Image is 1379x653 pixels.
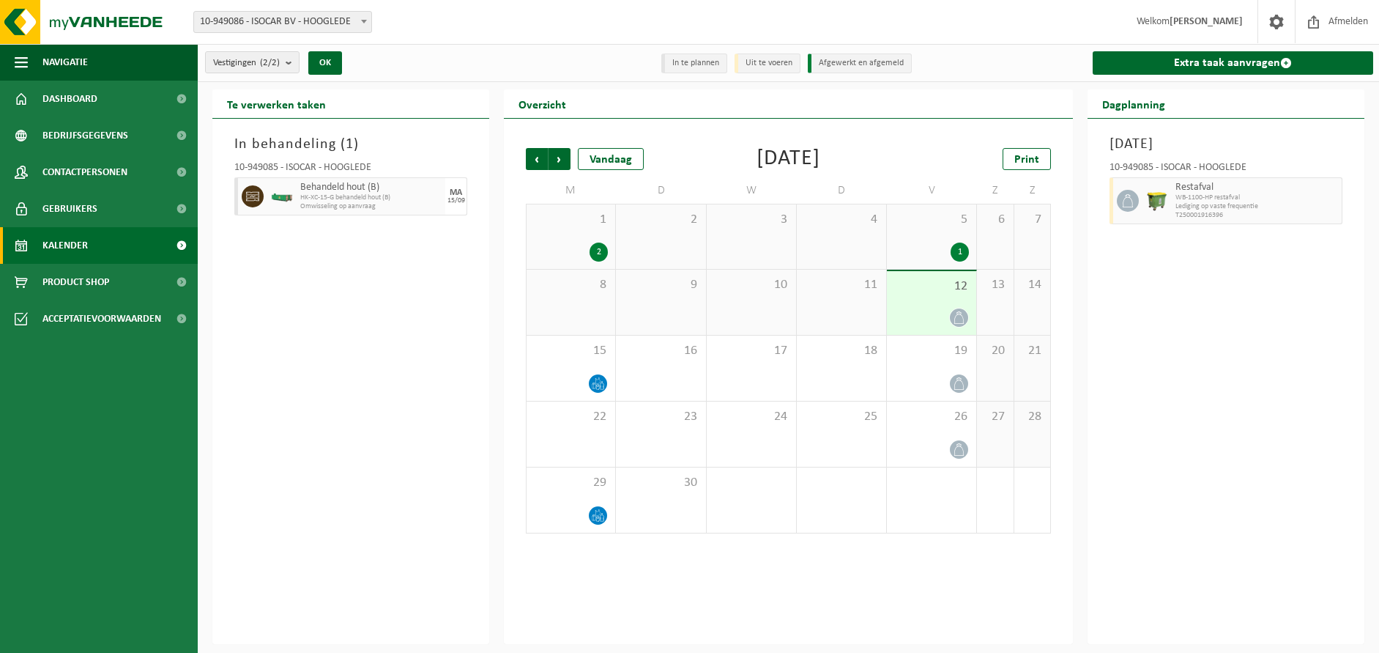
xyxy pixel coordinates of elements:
button: OK [308,51,342,75]
span: Lediging op vaste frequentie [1175,202,1338,211]
span: 9 [623,277,698,293]
span: 29 [534,475,608,491]
span: 26 [894,409,969,425]
span: 1 [534,212,608,228]
div: 10-949085 - ISOCAR - HOOGLEDE [1109,163,1342,177]
h3: [DATE] [1109,133,1342,155]
span: Print [1014,154,1039,166]
span: 24 [714,409,789,425]
span: 5 [894,212,969,228]
h2: Dagplanning [1088,89,1180,118]
span: Navigatie [42,44,88,81]
img: HK-XC-15-GN-00 [271,191,293,202]
span: 6 [984,212,1006,228]
span: Contactpersonen [42,154,127,191]
span: 27 [984,409,1006,425]
count: (2/2) [260,58,280,67]
td: M [526,177,616,204]
td: W [707,177,797,204]
span: 20 [984,343,1006,359]
span: 23 [623,409,698,425]
h2: Overzicht [504,89,581,118]
span: 25 [804,409,879,425]
span: 12 [894,278,969,295]
span: 16 [623,343,698,359]
div: 1 [951,243,969,262]
span: 4 [804,212,879,228]
span: 1 [346,137,354,152]
span: Volgende [549,148,570,170]
span: 11 [804,277,879,293]
td: D [616,177,706,204]
div: 2 [590,243,608,262]
span: Acceptatievoorwaarden [42,300,161,337]
span: 28 [1022,409,1043,425]
span: Bedrijfsgegevens [42,117,128,154]
div: Vandaag [578,148,644,170]
strong: [PERSON_NAME] [1170,16,1243,27]
a: Extra taak aanvragen [1093,51,1373,75]
span: 19 [894,343,969,359]
td: Z [1014,177,1051,204]
span: 3 [714,212,789,228]
span: Restafval [1175,182,1338,193]
span: 10-949086 - ISOCAR BV - HOOGLEDE [193,11,372,33]
img: WB-1100-HPE-GN-50 [1146,190,1168,212]
span: T250001916396 [1175,211,1338,220]
span: WB-1100-HP restafval [1175,193,1338,202]
span: 14 [1022,277,1043,293]
td: V [887,177,977,204]
a: Print [1003,148,1051,170]
span: 15 [534,343,608,359]
span: HK-XC-15-G behandeld hout (B) [300,193,442,202]
li: Afgewerkt en afgemeld [808,54,912,73]
span: 7 [1022,212,1043,228]
span: Gebruikers [42,191,97,227]
span: Product Shop [42,264,109,300]
span: 13 [984,277,1006,293]
span: Dashboard [42,81,97,117]
td: D [797,177,887,204]
div: 10-949085 - ISOCAR - HOOGLEDE [234,163,467,177]
div: [DATE] [757,148,820,170]
span: Kalender [42,227,88,264]
div: 15/09 [447,197,465,204]
span: 22 [534,409,608,425]
span: 18 [804,343,879,359]
span: 2 [623,212,698,228]
li: In te plannen [661,54,727,73]
h3: In behandeling ( ) [234,133,467,155]
h2: Te verwerken taken [212,89,341,118]
div: MA [450,188,462,197]
span: Vestigingen [213,52,280,74]
td: Z [977,177,1014,204]
span: 30 [623,475,698,491]
span: Behandeld hout (B) [300,182,442,193]
span: 8 [534,277,608,293]
span: 21 [1022,343,1043,359]
span: 10 [714,277,789,293]
li: Uit te voeren [735,54,800,73]
button: Vestigingen(2/2) [205,51,300,73]
span: 10-949086 - ISOCAR BV - HOOGLEDE [194,12,371,32]
span: Omwisseling op aanvraag [300,202,442,211]
span: Vorige [526,148,548,170]
span: 17 [714,343,789,359]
